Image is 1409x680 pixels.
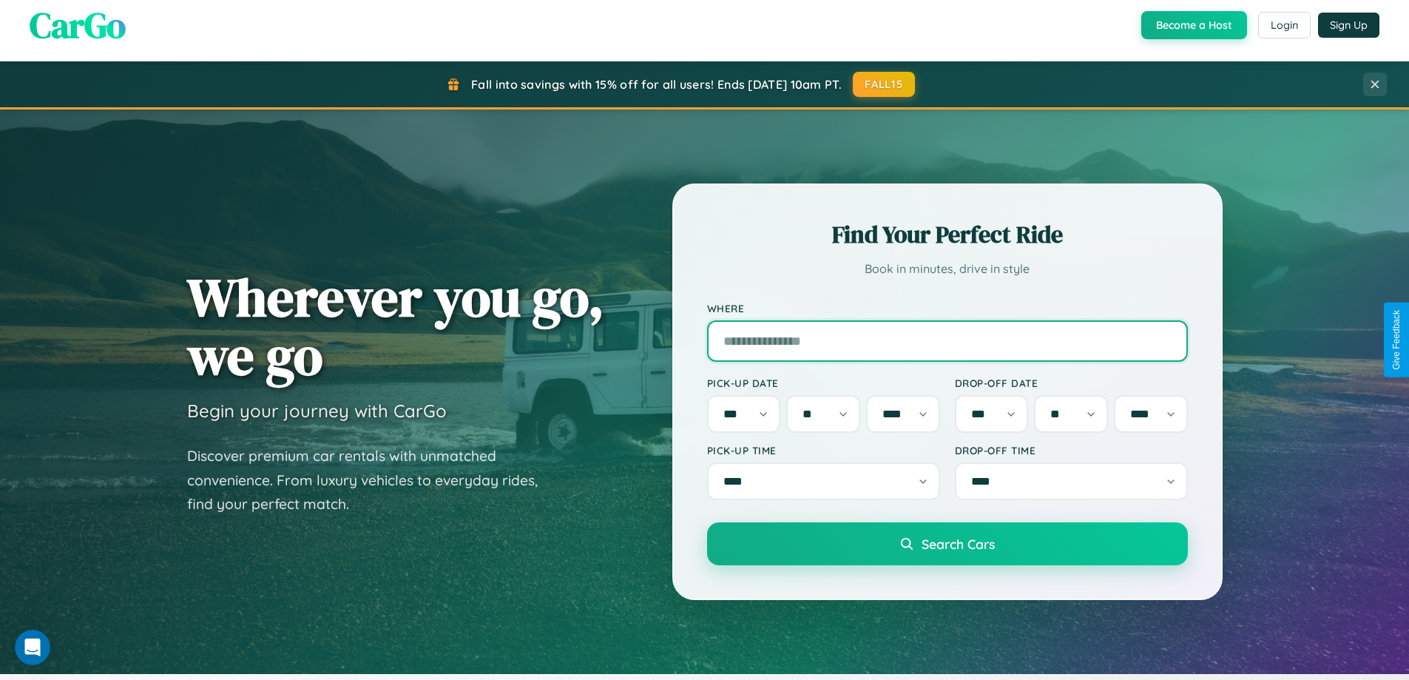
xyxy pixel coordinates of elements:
button: Become a Host [1141,11,1247,39]
span: Fall into savings with 15% off for all users! Ends [DATE] 10am PT. [471,77,842,92]
label: Where [707,302,1188,314]
button: Sign Up [1318,13,1379,38]
p: Discover premium car rentals with unmatched convenience. From luxury vehicles to everyday rides, ... [187,444,557,516]
h1: Wherever you go, we go [187,268,604,385]
button: FALL15 [853,72,915,97]
label: Pick-up Time [707,444,940,457]
iframe: Intercom live chat [15,630,50,665]
label: Pick-up Date [707,377,940,389]
button: Search Cars [707,522,1188,565]
p: Book in minutes, drive in style [707,258,1188,280]
label: Drop-off Time [955,444,1188,457]
label: Drop-off Date [955,377,1188,389]
button: Login [1258,12,1311,38]
h3: Begin your journey with CarGo [187,400,447,422]
div: Give Feedback [1391,310,1402,370]
h2: Find Your Perfect Ride [707,218,1188,251]
span: CarGo [30,1,126,50]
span: Search Cars [922,536,995,552]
